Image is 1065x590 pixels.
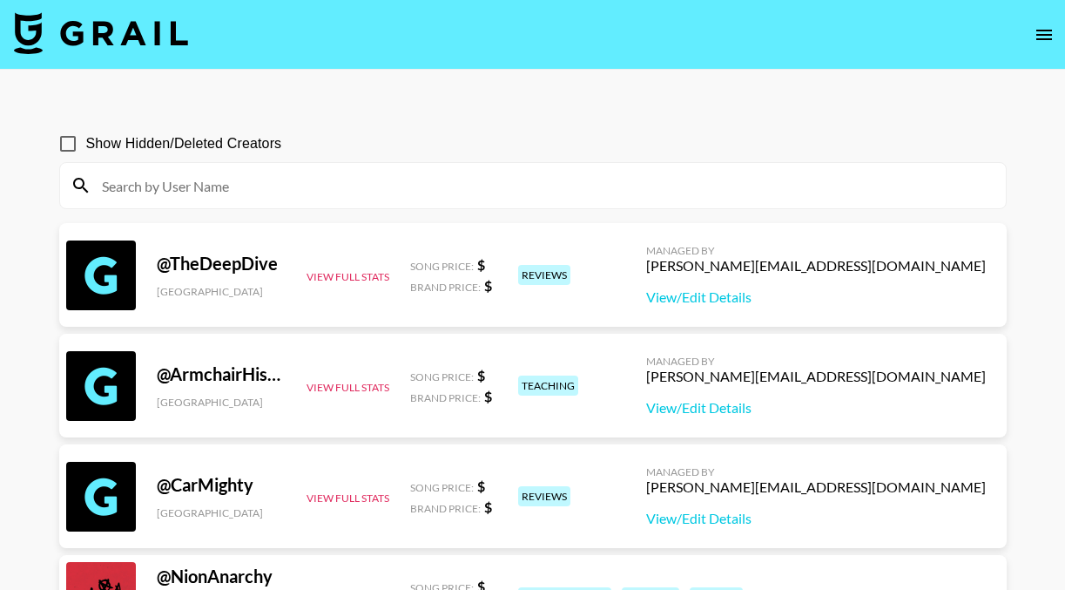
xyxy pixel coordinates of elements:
[477,478,485,494] strong: $
[646,368,986,385] div: [PERSON_NAME][EMAIL_ADDRESS][DOMAIN_NAME]
[410,370,474,383] span: Song Price:
[646,355,986,368] div: Managed By
[646,288,986,306] a: View/Edit Details
[477,367,485,383] strong: $
[484,388,492,404] strong: $
[477,256,485,273] strong: $
[157,363,286,385] div: @ ArmchairHistorian
[410,502,481,515] span: Brand Price:
[157,253,286,275] div: @ TheDeepDive
[646,257,986,275] div: [PERSON_NAME][EMAIL_ADDRESS][DOMAIN_NAME]
[307,381,389,394] button: View Full Stats
[1027,17,1062,52] button: open drawer
[307,270,389,283] button: View Full Stats
[86,133,282,154] span: Show Hidden/Deleted Creators
[157,566,286,587] div: @ NionAnarchy
[646,510,986,527] a: View/Edit Details
[646,478,986,496] div: [PERSON_NAME][EMAIL_ADDRESS][DOMAIN_NAME]
[646,244,986,257] div: Managed By
[307,492,389,505] button: View Full Stats
[410,260,474,273] span: Song Price:
[14,12,188,54] img: Grail Talent
[518,376,578,396] div: teaching
[410,481,474,494] span: Song Price:
[484,277,492,294] strong: $
[646,399,986,417] a: View/Edit Details
[518,265,570,285] div: reviews
[518,486,570,506] div: reviews
[484,498,492,515] strong: $
[410,391,481,404] span: Brand Price:
[157,285,286,298] div: [GEOGRAPHIC_DATA]
[410,281,481,294] span: Brand Price:
[157,474,286,496] div: @ CarMighty
[157,506,286,519] div: [GEOGRAPHIC_DATA]
[157,396,286,409] div: [GEOGRAPHIC_DATA]
[646,465,986,478] div: Managed By
[91,172,995,200] input: Search by User Name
